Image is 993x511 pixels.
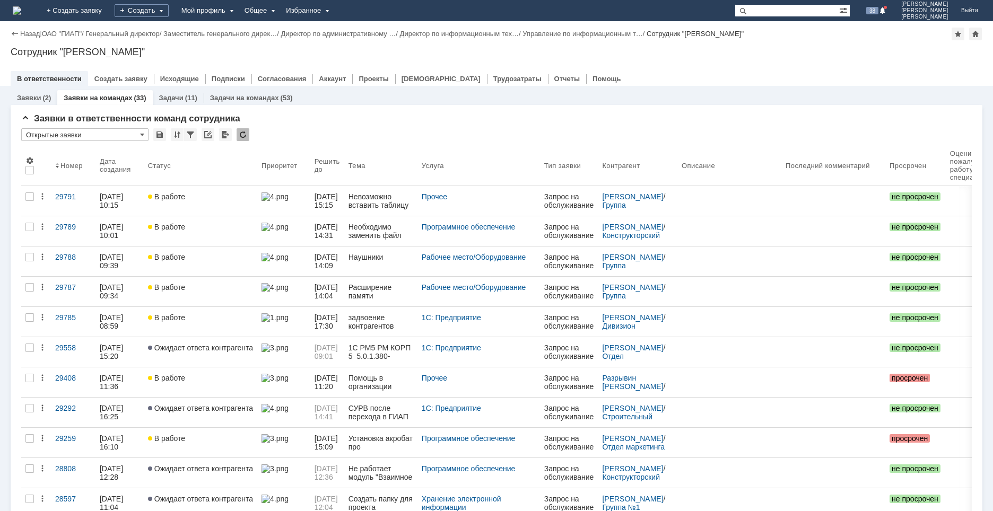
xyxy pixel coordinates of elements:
[344,277,417,306] a: Расширение памяти
[148,495,253,503] span: Ожидает ответа контрагента
[148,283,185,292] span: В работе
[100,157,131,173] div: Дата создания
[262,434,288,443] img: 3.png
[51,307,95,337] a: 29785
[839,5,850,15] span: Расширенный поиск
[38,404,47,412] div: Действия
[310,458,344,488] a: [DATE] 12:36
[422,343,481,352] a: 1С: Предприятие
[422,374,447,382] a: Прочее
[38,313,47,322] div: Действия
[257,458,310,488] a: 3.png
[602,201,651,218] a: Группа конструкторов
[344,246,417,276] a: Наушники
[100,223,125,240] div: [DATE] 10:01
[540,216,598,246] a: Запрос на обслуживание
[602,352,658,377] a: Отдел автоматизации проектирования
[602,313,663,322] a: [PERSON_NAME]
[25,156,34,165] span: Настройки
[890,162,926,170] div: Просрочен
[262,374,288,382] img: 3.png
[100,404,125,421] div: [DATE] 16:25
[38,192,47,201] div: Действия
[262,404,288,412] img: 4.png
[602,404,663,412] a: [PERSON_NAME]
[17,94,41,102] a: Заявки
[602,253,673,270] div: /
[257,307,310,337] a: 1.png
[422,192,447,201] a: Прочее
[344,145,417,186] th: Тема
[593,75,621,83] a: Помощь
[95,145,144,186] th: Дата создания
[349,253,413,261] div: Наушники
[148,253,185,261] span: В работе
[602,223,663,231] a: [PERSON_NAME]
[100,283,125,300] div: [DATE] 09:34
[602,292,666,309] a: Группа конструкторов №2
[51,428,95,457] a: 29259
[144,277,257,306] a: В работе
[281,30,396,38] a: Директор по административному …
[540,458,598,488] a: Запрос на обслуживание
[344,428,417,457] a: Установка акробат про
[257,145,310,186] th: Приоритет
[349,374,413,391] div: Помощь в организации обучения по программе "Передовые практики проектирования пароконденсатных си...
[51,145,95,186] th: Номер
[38,343,47,352] div: Действия
[400,30,519,38] a: Директор по информационным тех…
[602,322,664,347] a: Дивизион "Технологии и крупные проекты"
[544,253,594,270] div: Запрос на обслуживание
[95,277,144,306] a: [DATE] 09:34
[21,113,240,124] span: Заявки в ответственности команд сотрудника
[237,128,249,141] div: Обновлять список
[315,223,340,240] span: [DATE] 14:31
[262,313,288,322] img: 1.png
[315,192,340,209] span: [DATE] 15:15
[890,374,930,382] span: просрочен
[51,458,95,488] a: 28808
[544,404,594,421] div: Запрос на обслуживание
[344,186,417,216] a: Невозможно вставить таблицу Exel в AvtoCad
[185,94,197,102] div: (11)
[602,343,673,360] div: /
[163,30,281,38] div: /
[85,30,159,38] a: Генеральный директор
[51,246,95,276] a: 29788
[42,30,86,38] div: /
[55,223,91,231] div: 29789
[281,94,293,102] div: (53)
[95,186,144,216] a: [DATE] 10:15
[422,434,516,443] a: Программное обеспечение
[422,253,526,261] a: Рабочее место/Оборудование
[310,337,344,367] a: [DATE] 09:01
[493,75,542,83] a: Трудозатраты
[64,94,132,102] a: Заявки на командах
[344,458,417,488] a: Не работает модуль "Взаимное влияние отверстий"
[51,398,95,427] a: 29292
[885,458,946,488] a: не просрочен
[51,367,95,397] a: 29408
[885,428,946,457] a: просрочен
[310,246,344,276] a: [DATE] 14:09
[522,30,643,38] a: Управление по информационным т…
[315,253,340,270] span: [DATE] 14:09
[602,192,673,209] div: /
[349,404,413,421] div: СУРВ после перехода в ГИАП ИНЖИНИРИНГ
[144,186,257,216] a: В работе
[42,94,51,102] div: (2)
[540,277,598,306] a: Запрос на обслуживание
[602,374,673,391] div: /
[310,186,344,216] a: [DATE] 15:15
[969,28,982,40] div: Сделать домашней страницей
[602,374,663,391] a: Разрывин [PERSON_NAME]
[885,398,946,427] a: не просрочен
[400,30,523,38] div: /
[95,246,144,276] a: [DATE] 09:39
[417,145,540,186] th: Услуга
[544,192,594,209] div: Запрос на обслуживание
[349,313,413,330] div: задвоение контрагентов
[148,313,185,322] span: В работе
[315,434,340,451] span: [DATE] 15:09
[100,253,125,270] div: [DATE] 09:39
